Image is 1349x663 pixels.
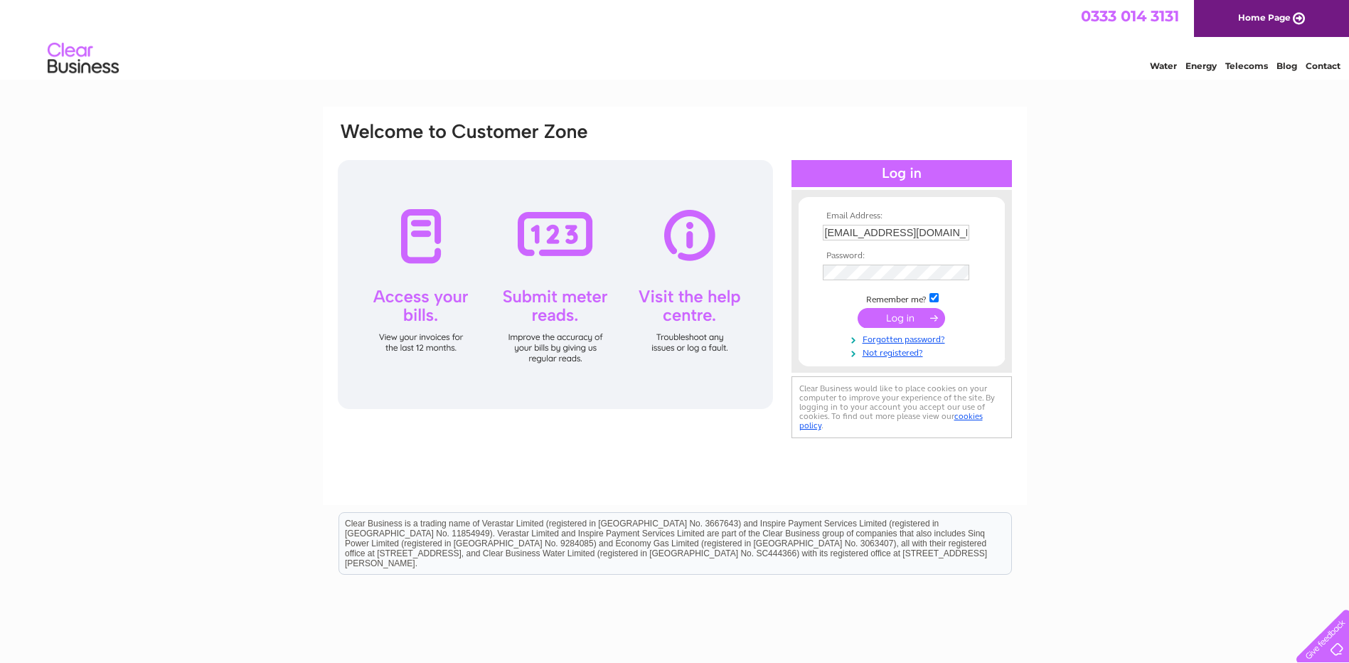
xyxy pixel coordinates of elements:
a: Contact [1306,60,1340,71]
img: logo.png [47,37,119,80]
input: Submit [858,308,945,328]
div: Clear Business is a trading name of Verastar Limited (registered in [GEOGRAPHIC_DATA] No. 3667643... [339,8,1011,69]
td: Remember me? [819,291,984,305]
a: Energy [1185,60,1217,71]
div: Clear Business would like to place cookies on your computer to improve your experience of the sit... [791,376,1012,438]
a: Blog [1276,60,1297,71]
a: Telecoms [1225,60,1268,71]
a: Water [1150,60,1177,71]
a: Not registered? [823,345,984,359]
a: 0333 014 3131 [1081,7,1179,25]
a: Forgotten password? [823,331,984,345]
a: cookies policy [799,411,983,430]
th: Email Address: [819,211,984,221]
th: Password: [819,251,984,261]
